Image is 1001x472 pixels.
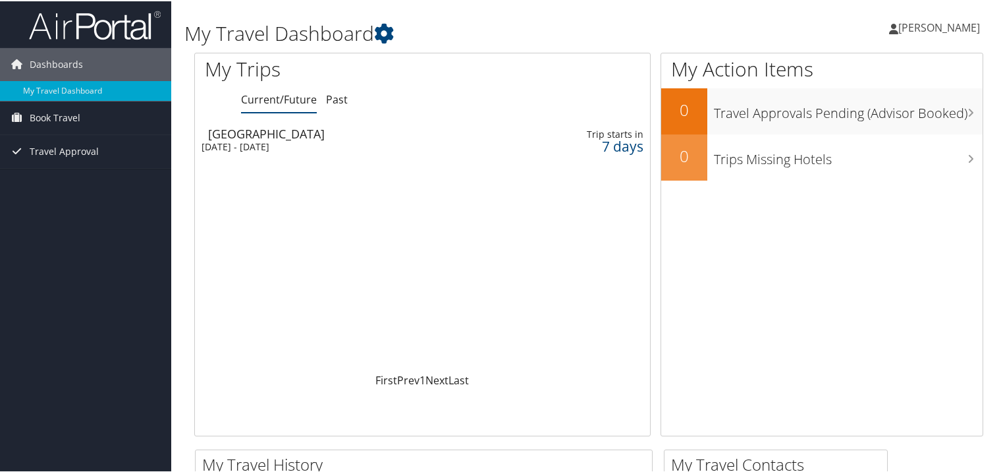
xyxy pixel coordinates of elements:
div: [GEOGRAPHIC_DATA] [208,127,499,138]
span: [PERSON_NAME] [898,19,980,34]
a: Past [326,91,348,105]
a: 0Trips Missing Hotels [661,133,983,179]
span: Book Travel [30,100,80,133]
a: 1 [419,372,425,386]
h1: My Action Items [661,54,983,82]
h2: 0 [661,144,707,166]
div: [DATE] - [DATE] [202,140,492,152]
div: 7 days [545,139,643,151]
a: Last [448,372,469,386]
a: 0Travel Approvals Pending (Advisor Booked) [661,87,983,133]
h1: My Travel Dashboard [184,18,724,46]
img: airportal-logo.png [29,9,161,40]
h1: My Trips [205,54,450,82]
span: Travel Approval [30,134,99,167]
h3: Trips Missing Hotels [714,142,983,167]
h2: 0 [661,98,707,120]
a: [PERSON_NAME] [889,7,993,46]
div: Trip starts in [545,127,643,139]
a: Prev [397,372,419,386]
h3: Travel Approvals Pending (Advisor Booked) [714,96,983,121]
span: Dashboards [30,47,83,80]
a: Next [425,372,448,386]
a: Current/Future [241,91,317,105]
a: First [375,372,397,386]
